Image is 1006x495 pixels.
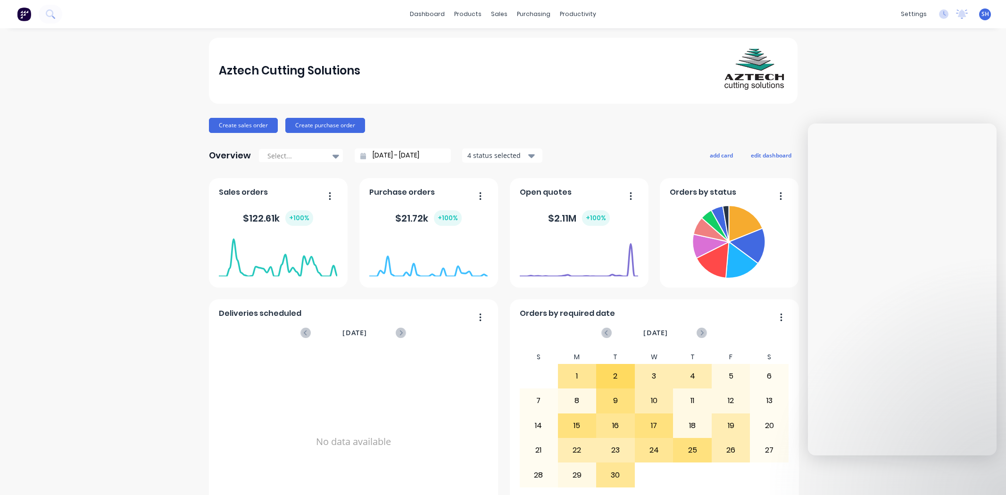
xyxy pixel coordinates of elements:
[750,389,788,412] div: 13
[558,350,597,364] div: M
[712,414,750,437] div: 19
[673,389,711,412] div: 11
[582,210,610,226] div: + 100 %
[520,414,557,437] div: 14
[721,38,787,104] img: Aztech Cutting Solutions
[635,414,673,437] div: 17
[395,210,462,226] div: $ 21.72k
[673,364,711,388] div: 4
[405,7,449,21] a: dashboard
[558,414,596,437] div: 15
[673,350,712,364] div: T
[750,364,788,388] div: 6
[520,308,615,319] span: Orders by required date
[974,463,997,486] iframe: Intercom live chat
[449,7,486,21] div: products
[520,389,557,412] div: 7
[548,210,610,226] div: $ 2.11M
[597,414,634,437] div: 16
[285,118,365,133] button: Create purchase order
[712,364,750,388] div: 5
[558,389,596,412] div: 8
[712,350,750,364] div: F
[673,414,711,437] div: 18
[434,210,462,226] div: + 100 %
[558,463,596,487] div: 29
[219,187,268,198] span: Sales orders
[635,364,673,388] div: 3
[750,438,788,462] div: 27
[219,61,360,80] div: Aztech Cutting Solutions
[597,463,634,487] div: 30
[243,210,313,226] div: $ 122.61k
[209,146,251,165] div: Overview
[704,149,739,161] button: add card
[750,414,788,437] div: 20
[17,7,31,21] img: Factory
[673,438,711,462] div: 25
[512,7,555,21] div: purchasing
[670,187,736,198] span: Orders by status
[519,350,558,364] div: S
[558,438,596,462] div: 22
[558,364,596,388] div: 1
[597,389,634,412] div: 9
[285,210,313,226] div: + 100 %
[635,438,673,462] div: 24
[808,124,997,455] iframe: Intercom live chat
[745,149,798,161] button: edit dashboard
[342,328,367,338] span: [DATE]
[597,438,634,462] div: 23
[520,438,557,462] div: 21
[462,148,542,163] button: 4 status selected
[635,350,673,364] div: W
[643,328,668,338] span: [DATE]
[597,364,634,388] div: 2
[486,7,512,21] div: sales
[712,438,750,462] div: 26
[750,350,789,364] div: S
[467,150,527,160] div: 4 status selected
[555,7,601,21] div: productivity
[520,463,557,487] div: 28
[596,350,635,364] div: T
[981,10,989,18] span: SH
[369,187,435,198] span: Purchase orders
[209,118,278,133] button: Create sales order
[520,187,572,198] span: Open quotes
[896,7,931,21] div: settings
[635,389,673,412] div: 10
[712,389,750,412] div: 12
